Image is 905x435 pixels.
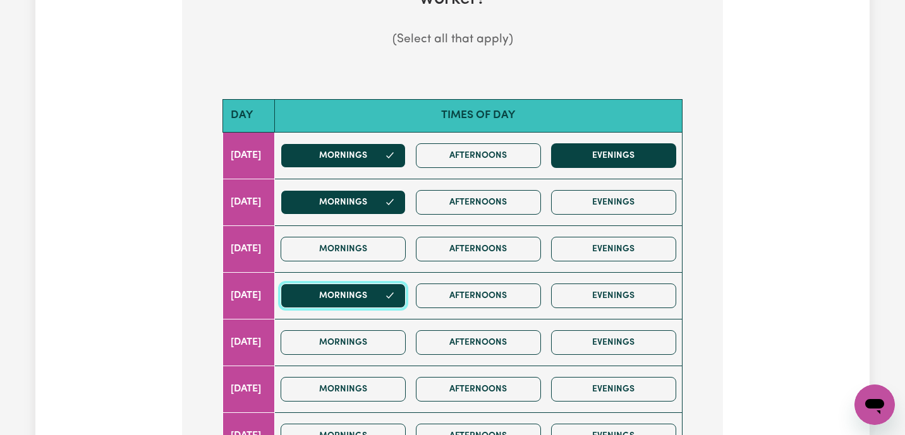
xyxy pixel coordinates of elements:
button: Afternoons [416,377,541,402]
td: [DATE] [223,366,275,412]
iframe: Button to launch messaging window [854,384,895,425]
button: Mornings [281,237,406,261]
button: Evenings [551,330,676,355]
button: Afternoons [416,283,541,308]
button: Evenings [551,283,676,308]
td: [DATE] [223,179,275,225]
button: Afternoons [416,190,541,215]
button: Evenings [551,190,676,215]
p: (Select all that apply) [202,31,703,49]
button: Afternoons [416,330,541,355]
button: Mornings [281,283,406,308]
button: Afternoons [416,237,541,261]
button: Mornings [281,190,406,215]
button: Evenings [551,377,676,402]
button: Mornings [281,143,406,168]
button: Evenings [551,237,676,261]
td: [DATE] [223,132,275,179]
button: Evenings [551,143,676,168]
button: Mornings [281,377,406,402]
th: Times of day [274,100,682,132]
button: Mornings [281,330,406,355]
th: Day [223,100,275,132]
td: [DATE] [223,319,275,366]
button: Afternoons [416,143,541,168]
td: [DATE] [223,272,275,319]
td: [DATE] [223,225,275,272]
